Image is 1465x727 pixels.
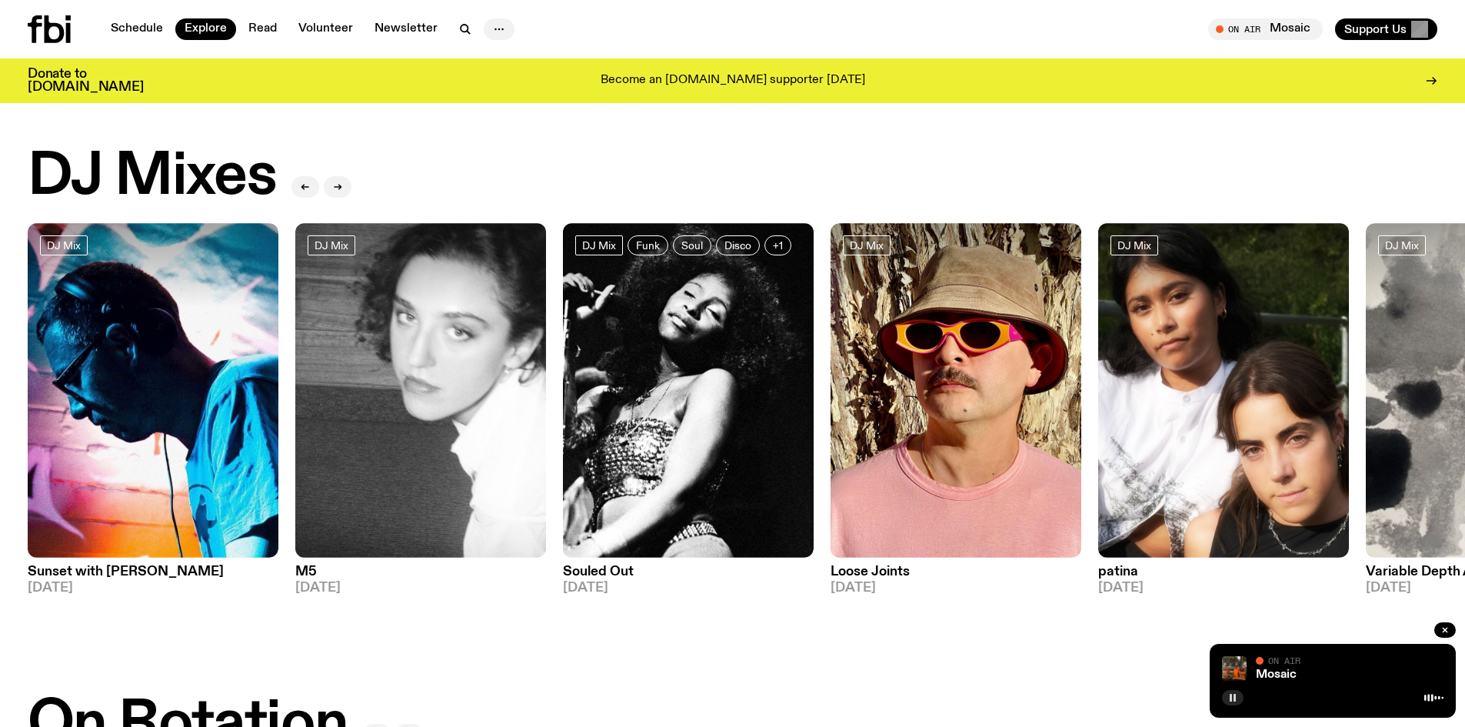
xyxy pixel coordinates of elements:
[1098,565,1349,579] h3: patina
[28,148,276,206] h2: DJ Mixes
[1098,582,1349,595] span: [DATE]
[773,239,783,251] span: +1
[1385,239,1419,251] span: DJ Mix
[843,235,891,255] a: DJ Mix
[102,18,172,40] a: Schedule
[295,582,546,595] span: [DATE]
[175,18,236,40] a: Explore
[1256,669,1297,681] a: Mosaic
[289,18,362,40] a: Volunteer
[1344,22,1407,36] span: Support Us
[308,235,355,255] a: DJ Mix
[831,582,1081,595] span: [DATE]
[315,239,348,251] span: DJ Mix
[1208,18,1323,40] button: On AirMosaic
[831,565,1081,579] h3: Loose Joints
[601,74,865,88] p: Become an [DOMAIN_NAME] supporter [DATE]
[582,239,616,251] span: DJ Mix
[295,565,546,579] h3: M5
[1335,18,1437,40] button: Support Us
[563,558,814,595] a: Souled Out[DATE]
[1110,235,1158,255] a: DJ Mix
[28,582,278,595] span: [DATE]
[1117,239,1151,251] span: DJ Mix
[40,235,88,255] a: DJ Mix
[28,558,278,595] a: Sunset with [PERSON_NAME][DATE]
[295,223,546,558] img: A black and white photo of Lilly wearing a white blouse and looking up at the camera.
[28,565,278,579] h3: Sunset with [PERSON_NAME]
[681,239,703,251] span: Soul
[831,223,1081,558] img: Tyson stands in front of a paperbark tree wearing orange sunglasses, a suede bucket hat and a pin...
[1098,558,1349,595] a: patina[DATE]
[673,235,711,255] a: Soul
[295,558,546,595] a: M5[DATE]
[563,582,814,595] span: [DATE]
[716,235,760,255] a: Disco
[724,239,751,251] span: Disco
[563,565,814,579] h3: Souled Out
[628,235,668,255] a: Funk
[831,558,1081,595] a: Loose Joints[DATE]
[764,235,791,255] button: +1
[636,239,660,251] span: Funk
[1378,235,1426,255] a: DJ Mix
[365,18,447,40] a: Newsletter
[28,223,278,558] img: Simon Caldwell stands side on, looking downwards. He has headphones on. Behind him is a brightly ...
[47,239,81,251] span: DJ Mix
[239,18,286,40] a: Read
[28,68,144,94] h3: Donate to [DOMAIN_NAME]
[1268,655,1300,665] span: On Air
[575,235,623,255] a: DJ Mix
[1222,656,1247,681] img: Tommy and Jono Playing at a fundraiser for Palestine
[850,239,884,251] span: DJ Mix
